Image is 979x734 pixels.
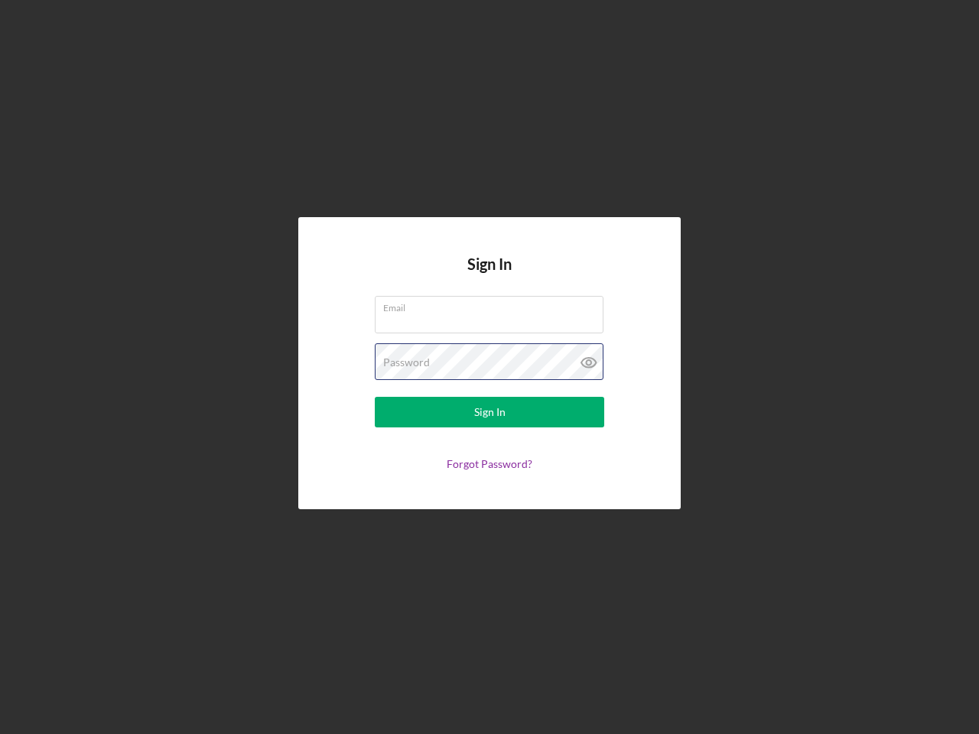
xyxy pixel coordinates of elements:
[474,397,506,427] div: Sign In
[375,397,604,427] button: Sign In
[383,356,430,369] label: Password
[447,457,532,470] a: Forgot Password?
[383,297,603,313] label: Email
[467,255,512,296] h4: Sign In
